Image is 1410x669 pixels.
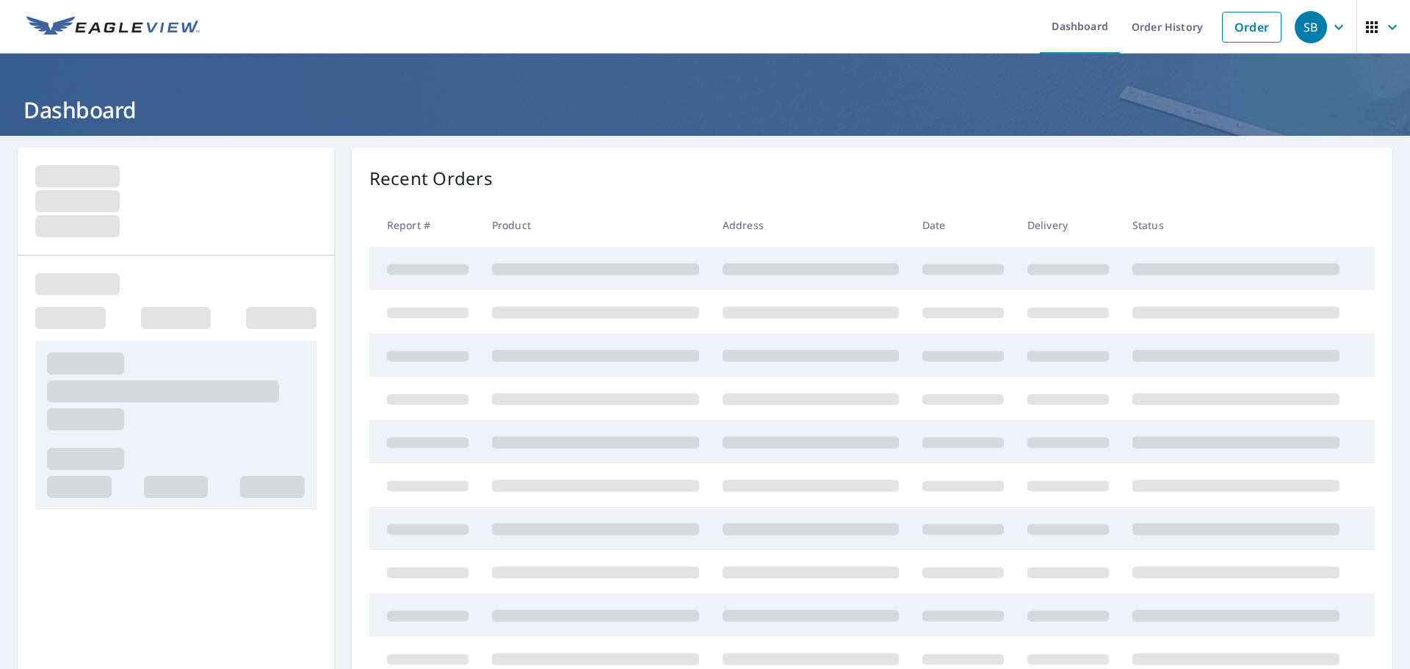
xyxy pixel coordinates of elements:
[1295,11,1327,43] div: SB
[480,203,711,247] th: Product
[1121,203,1351,247] th: Status
[911,203,1016,247] th: Date
[18,95,1392,125] h1: Dashboard
[369,203,480,247] th: Report #
[1016,203,1121,247] th: Delivery
[1222,12,1281,43] a: Order
[369,165,493,192] p: Recent Orders
[26,16,200,38] img: EV Logo
[711,203,911,247] th: Address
